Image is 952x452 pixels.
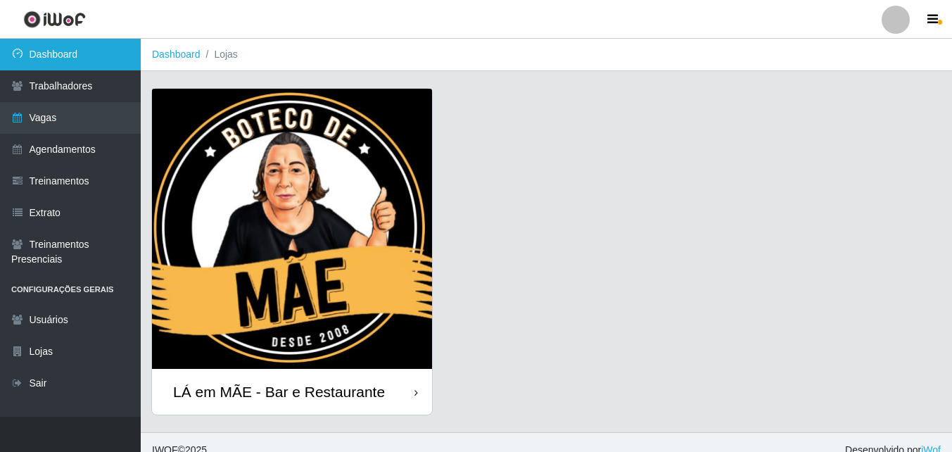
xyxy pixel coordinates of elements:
a: Dashboard [152,49,201,60]
img: cardImg [152,89,432,369]
a: LÁ em MÃE - Bar e Restaurante [152,89,432,415]
div: LÁ em MÃE - Bar e Restaurante [173,383,385,401]
li: Lojas [201,47,238,62]
img: CoreUI Logo [23,11,86,28]
nav: breadcrumb [141,39,952,71]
